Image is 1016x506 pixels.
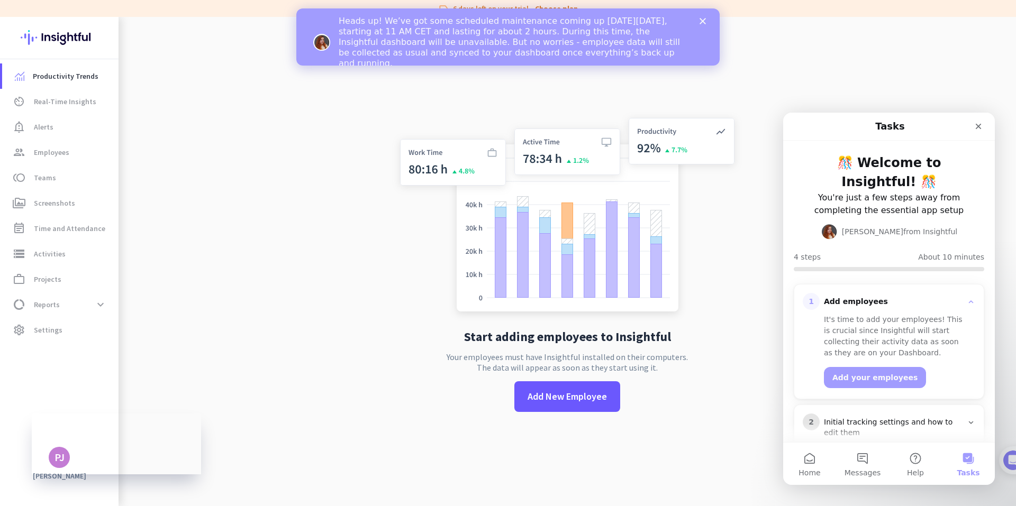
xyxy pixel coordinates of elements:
[32,413,201,474] iframe: Insightful Status
[2,89,119,114] a: av_timerReal-Time Insights
[2,114,119,140] a: notification_importantAlerts
[13,324,25,336] i: settings
[447,352,688,373] p: Your employees must have Insightful installed on their computers. The data will appear as soon as...
[783,113,995,485] iframe: Intercom live chat
[535,3,578,14] a: Choose plan
[13,146,25,159] i: group
[33,70,98,82] span: Productivity Trends
[2,140,119,165] a: groupEmployees
[13,298,25,311] i: data_usage
[296,8,720,66] iframe: Intercom live chat banner
[2,241,119,266] a: storageActivities
[34,171,56,184] span: Teams
[2,63,119,89] a: menu-itemProductivity Trends
[34,95,96,108] span: Real-Time Insights
[42,7,389,60] div: Heads up! We’ve got some scheduled maintenance coming up [DATE][DATE], starting at 11 AM CET and ...
[514,381,620,412] button: Add New Employee
[2,317,119,343] a: settingsSettings
[2,266,119,292] a: work_outlineProjects
[34,247,66,260] span: Activities
[2,292,119,317] a: data_usageReportsexpand_more
[13,95,25,108] i: av_timer
[528,390,607,403] span: Add New Employee
[13,222,25,235] i: event_note
[13,171,25,184] i: toll
[34,273,61,286] span: Projects
[464,330,671,343] h2: Start adding employees to Insightful
[13,197,25,209] i: perm_media
[13,121,25,133] i: notification_important
[34,222,105,235] span: Time and Attendance
[2,190,119,216] a: perm_mediaScreenshots
[34,121,53,133] span: Alerts
[34,298,60,311] span: Reports
[2,216,119,241] a: event_noteTime and Attendance
[91,295,110,314] button: expand_more
[2,165,119,190] a: tollTeams
[15,71,24,81] img: menu-item
[21,17,98,58] img: Insightful logo
[13,247,25,260] i: storage
[438,3,449,14] i: label
[403,10,414,16] div: Close
[392,112,742,322] img: no-search-results
[13,273,25,286] i: work_outline
[34,324,62,336] span: Settings
[34,146,69,159] span: Employees
[34,197,75,209] span: Screenshots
